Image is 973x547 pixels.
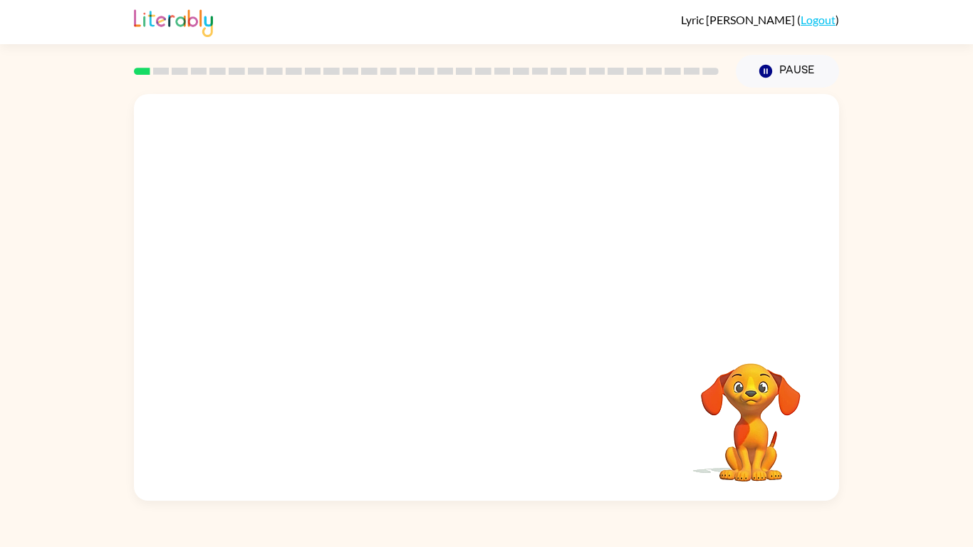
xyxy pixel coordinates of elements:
[736,55,839,88] button: Pause
[681,13,839,26] div: ( )
[801,13,836,26] a: Logout
[681,13,797,26] span: Lyric [PERSON_NAME]
[134,6,213,37] img: Literably
[680,341,822,484] video: Your browser must support playing .mp4 files to use Literably. Please try using another browser.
